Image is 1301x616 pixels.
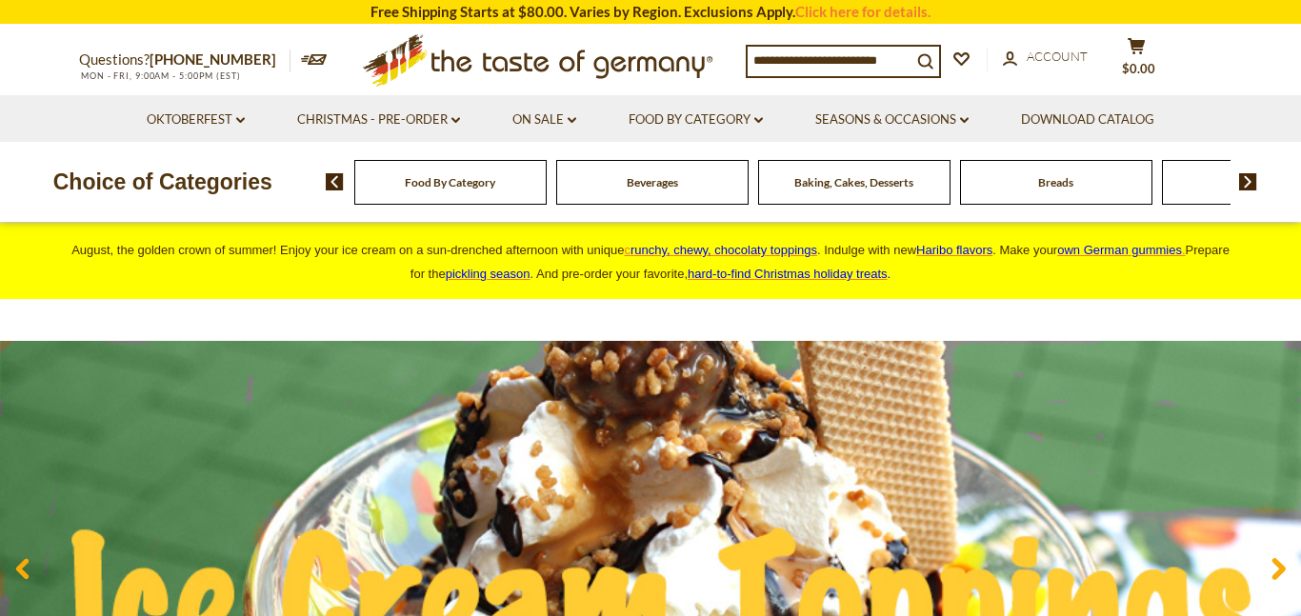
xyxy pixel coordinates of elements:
[795,3,931,20] a: Click here for details.
[1239,173,1257,190] img: next arrow
[916,243,992,257] a: Haribo flavors
[1021,109,1154,130] a: Download Catalog
[1027,49,1088,64] span: Account
[629,109,763,130] a: Food By Category
[1108,37,1165,85] button: $0.00
[71,243,1230,281] span: August, the golden crown of summer! Enjoy your ice cream on a sun-drenched afternoon with unique ...
[79,70,241,81] span: MON - FRI, 9:00AM - 5:00PM (EST)
[1122,61,1155,76] span: $0.00
[405,175,495,189] a: Food By Category
[627,175,678,189] a: Beverages
[688,267,891,281] span: .
[1003,47,1088,68] a: Account
[1038,175,1073,189] a: Breads
[297,109,460,130] a: Christmas - PRE-ORDER
[624,243,817,257] a: crunchy, chewy, chocolaty toppings
[1057,243,1185,257] a: own German gummies.
[1057,243,1182,257] span: own German gummies
[147,109,245,130] a: Oktoberfest
[630,243,817,257] span: runchy, chewy, chocolaty toppings
[326,173,344,190] img: previous arrow
[512,109,576,130] a: On Sale
[79,48,290,72] p: Questions?
[446,267,530,281] a: pickling season
[150,50,276,68] a: [PHONE_NUMBER]
[794,175,913,189] a: Baking, Cakes, Desserts
[688,267,888,281] a: hard-to-find Christmas holiday treats
[815,109,969,130] a: Seasons & Occasions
